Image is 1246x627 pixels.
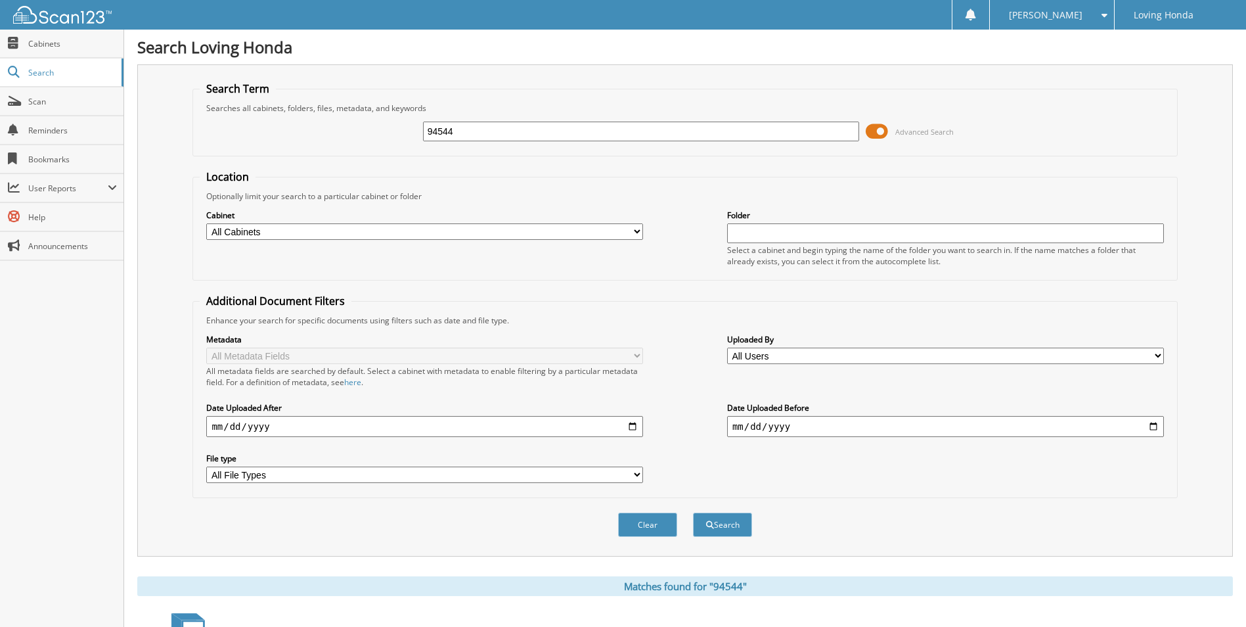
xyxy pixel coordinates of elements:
[28,154,117,165] span: Bookmarks
[727,402,1164,413] label: Date Uploaded Before
[727,416,1164,437] input: end
[206,365,643,388] div: All metadata fields are searched by default. Select a cabinet with metadata to enable filtering b...
[28,38,117,49] span: Cabinets
[200,191,1170,202] div: Optionally limit your search to a particular cabinet or folder
[200,294,351,308] legend: Additional Document Filters
[1180,564,1246,627] iframe: Chat Widget
[344,377,361,388] a: here
[28,241,117,252] span: Announcements
[206,334,643,345] label: Metadata
[727,244,1164,267] div: Select a cabinet and begin typing the name of the folder you want to search in. If the name match...
[28,96,117,107] span: Scan
[727,334,1164,345] label: Uploaded By
[28,67,115,78] span: Search
[1009,11,1082,19] span: [PERSON_NAME]
[137,576,1233,596] div: Matches found for "94544"
[200,103,1170,114] div: Searches all cabinets, folders, files, metadata, and keywords
[895,127,954,137] span: Advanced Search
[727,210,1164,221] label: Folder
[200,315,1170,326] div: Enhance your search for specific documents using filters such as date and file type.
[206,210,643,221] label: Cabinet
[1134,11,1193,19] span: Loving Honda
[200,81,276,96] legend: Search Term
[13,6,112,24] img: scan123-logo-white.svg
[206,453,643,464] label: File type
[28,183,108,194] span: User Reports
[618,513,677,537] button: Clear
[206,402,643,413] label: Date Uploaded After
[200,170,256,184] legend: Location
[206,416,643,437] input: start
[137,36,1233,58] h1: Search Loving Honda
[28,125,117,136] span: Reminders
[28,212,117,223] span: Help
[693,513,752,537] button: Search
